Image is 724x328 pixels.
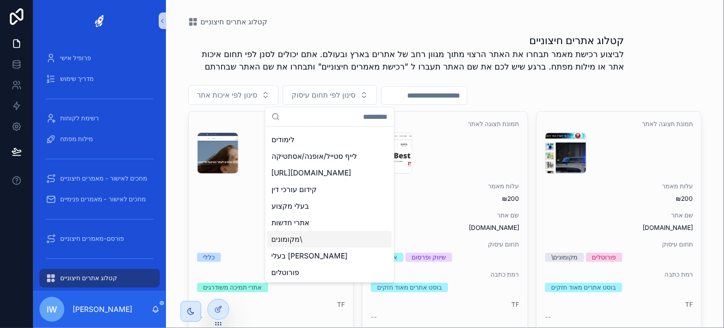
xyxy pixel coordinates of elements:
span: שם אתר [545,211,693,220]
div: Suggestions [266,127,394,282]
div: בוסט אתרים מאוד חזקים [377,283,442,292]
div: מקומונים\ [551,253,578,262]
div: שיווק ופרסום [412,253,446,262]
span: [DOMAIN_NAME] [197,224,345,232]
span: סינון לפי איכות אתר [197,90,258,100]
div: בעלי מקצוע [268,198,392,214]
span: שם אתר [371,211,519,220]
span: -- [371,313,377,321]
span: מדריך שימוש [60,75,94,83]
span: מילות מפתח [60,135,93,143]
a: מחכים לאישור - מאמרים חיצוניים [39,169,160,188]
span: תמונת תצוגה לאתר [197,120,345,128]
img: App logo [90,12,109,29]
a: מילות מפתח [39,130,160,148]
span: רמת כתבה [197,270,345,279]
span: קטלוג אתרים חיצוניים [60,274,117,282]
a: רשימת לקוחות [39,109,160,128]
div: פורוטלים [268,264,392,281]
div: בעלי [PERSON_NAME] [268,248,392,264]
div: לימודים [268,131,392,148]
span: עלות מאמר [371,182,519,190]
span: פרופיל אישי [60,54,91,62]
span: קטלוג אתרים חיצוניים [201,17,268,27]
span: ₪100 [197,195,345,203]
div: scrollable content [33,42,166,291]
a: קטלוג אתרים חיצוניים [39,269,160,288]
span: מחכים לאישור - מאמרים חיצוניים [60,174,147,183]
div: [URL][DOMAIN_NAME] [268,165,392,181]
span: ₪200 [371,195,519,203]
div: אתרי חדשות [268,214,392,231]
a: מחכים לאישור - מאמרים פנימיים [39,190,160,209]
div: קידום עורכי דין [268,181,392,198]
div: לייף סטייל/אופנה/אסתטיקה [268,148,392,165]
p: [PERSON_NAME] [73,304,132,315]
span: עלות מאמר [197,182,345,190]
span: שם אתר [197,211,345,220]
span: רמת כתבה [545,270,693,279]
span: מחכים לאישור - מאמרים פנימיים [60,195,146,203]
span: סינון לפי תחום עיסוק [291,90,355,100]
span: רמת כתבה [371,270,519,279]
span: TF [197,300,345,309]
span: תחום עיסוק [197,240,345,249]
button: Select Button [283,85,377,105]
span: תמונת תצוגה לאתר [545,120,693,128]
a: פורסם-מאמרים חיצוניים [39,229,160,248]
a: קטלוג אתרים חיצוניים [188,17,268,27]
span: ₪200 [545,195,693,203]
span: iw [47,303,57,316]
span: תחום עיסוק [545,240,693,249]
button: Select Button [188,85,279,105]
span: TF [371,300,519,309]
span: תמונת תצוגה לאתר [371,120,519,128]
span: פורסם-מאמרים חיצוניים [60,235,124,243]
a: פרופיל אישי [39,49,160,67]
div: מקומונים\ [268,231,392,248]
div: כללי [203,253,215,262]
p: לביצוע רכישת מאמר תבחרו את האתר הרצוי מתוך מגוון רחב של אתרים בארץ ובעולם. אתם יכולים לסנן לפי תח... [188,48,624,73]
span: TF [545,300,693,309]
span: עלות מאמר [545,182,693,190]
div: פורוטלים [592,253,616,262]
span: רשימת לקוחות [60,114,99,122]
a: מדריך שימוש [39,70,160,88]
h1: קטלוג אתרים חיצוניים [188,33,624,48]
span: [DOMAIN_NAME] [545,224,693,232]
span: [DOMAIN_NAME] [371,224,519,232]
span: -- [545,313,551,321]
span: תחום עיסוק [371,240,519,249]
div: בוסט אתרים מאוד חזקים [551,283,616,292]
div: אתרי תמיכה משודרגים [203,283,262,292]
